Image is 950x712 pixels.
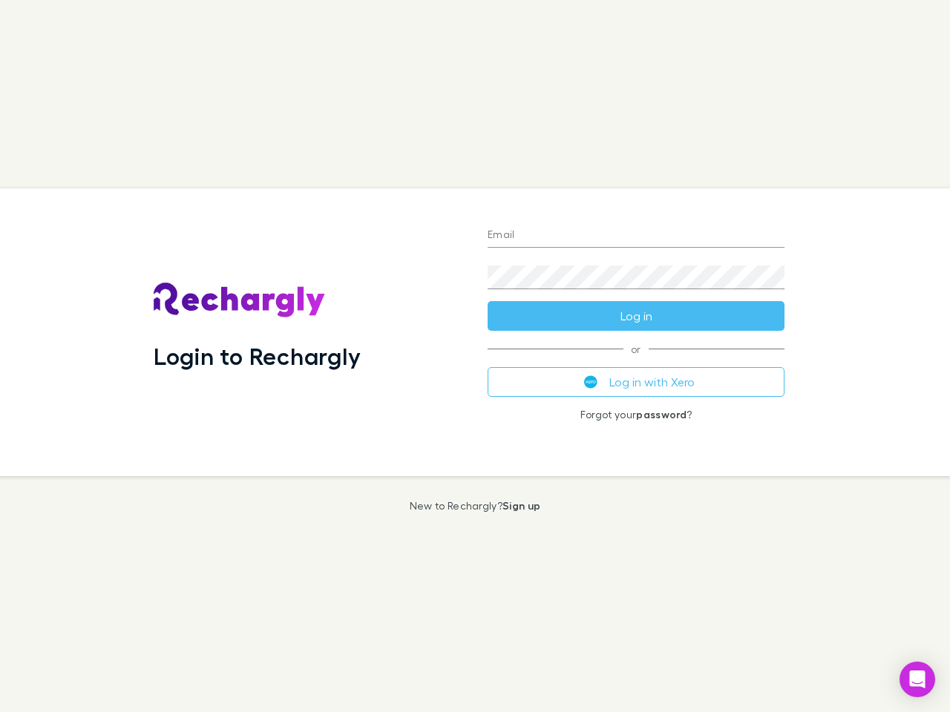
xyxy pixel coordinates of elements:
p: Forgot your ? [488,409,784,421]
a: password [636,408,687,421]
button: Log in [488,301,784,331]
p: New to Rechargly? [410,500,541,512]
div: Open Intercom Messenger [900,662,935,697]
button: Log in with Xero [488,367,784,397]
img: Xero's logo [584,375,597,389]
a: Sign up [502,499,540,512]
img: Rechargly's Logo [154,283,326,318]
h1: Login to Rechargly [154,342,361,370]
span: or [488,349,784,349]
